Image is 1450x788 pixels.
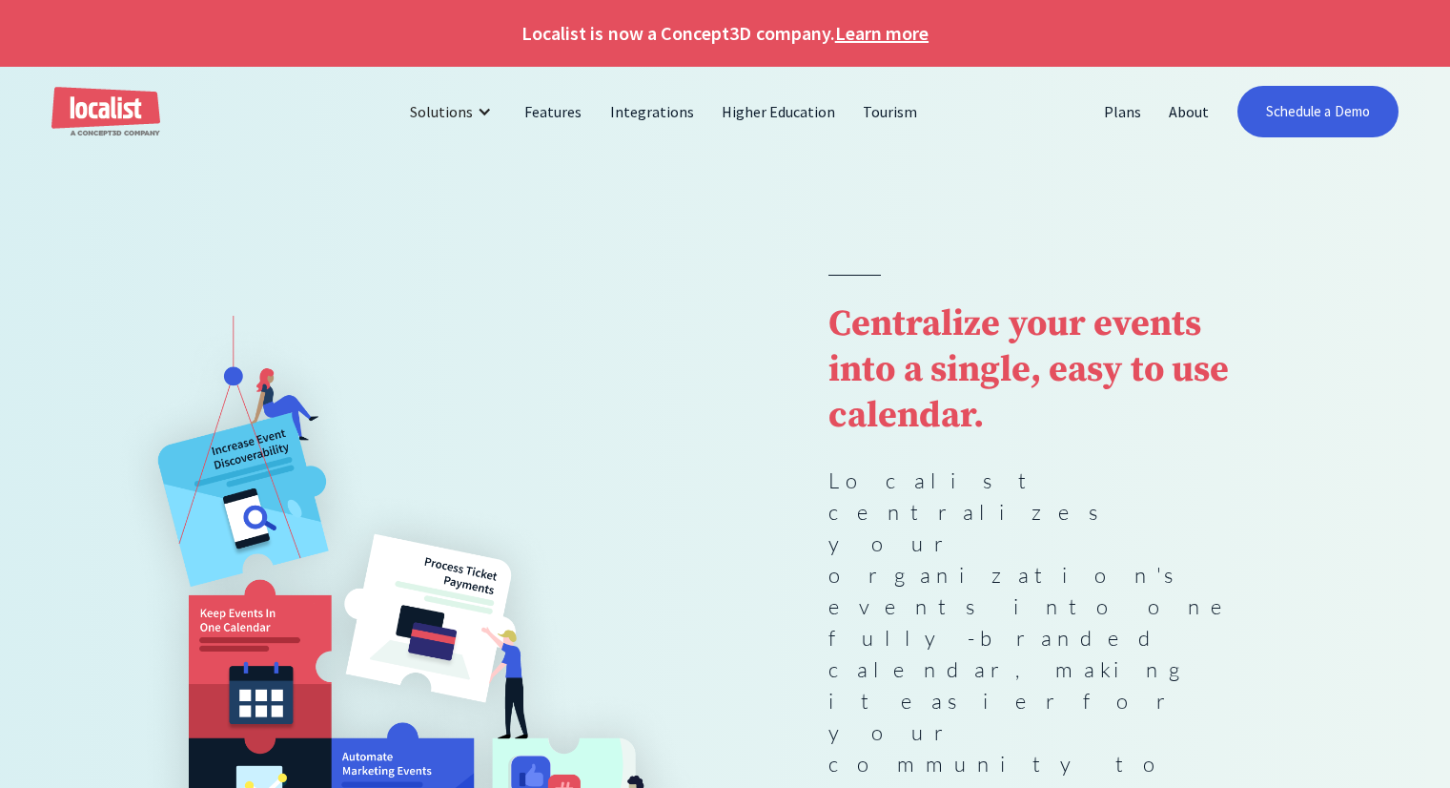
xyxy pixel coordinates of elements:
a: Schedule a Demo [1237,86,1399,137]
a: Higher Education [708,89,850,135]
div: Solutions [396,89,511,135]
a: home [51,87,160,137]
a: Plans [1091,89,1155,135]
a: Features [511,89,596,135]
a: Tourism [849,89,931,135]
strong: Centralize your events into a single, easy to use calendar. [828,301,1229,439]
a: About [1155,89,1223,135]
div: Solutions [410,100,473,123]
a: Integrations [597,89,708,135]
a: Learn more [835,19,929,48]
